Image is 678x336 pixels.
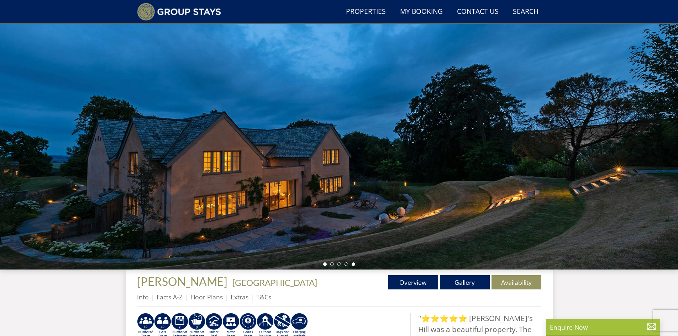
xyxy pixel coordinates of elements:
[231,293,248,301] a: Extras
[137,3,221,21] img: Group Stays
[190,293,223,301] a: Floor Plans
[256,293,271,301] a: T&Cs
[454,4,501,20] a: Contact Us
[230,277,317,288] span: -
[137,274,227,288] span: [PERSON_NAME]
[343,4,389,20] a: Properties
[388,275,438,289] a: Overview
[137,293,149,301] a: Info
[492,275,541,289] a: Availability
[440,275,490,289] a: Gallery
[550,322,657,332] p: Enquire Now
[232,277,317,288] a: [GEOGRAPHIC_DATA]
[157,293,183,301] a: Facts A-Z
[510,4,541,20] a: Search
[137,274,230,288] a: [PERSON_NAME]
[397,4,446,20] a: My Booking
